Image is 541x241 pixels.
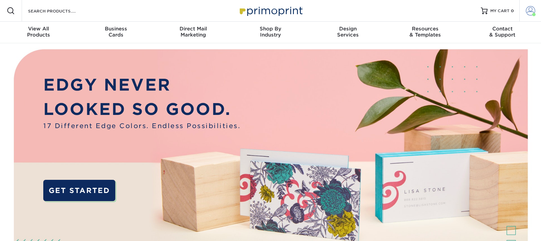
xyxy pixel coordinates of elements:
a: Shop ByIndustry [232,22,309,43]
a: DesignServices [309,22,386,43]
p: LOOKED SO GOOD. [43,97,240,121]
a: GET STARTED [43,180,115,201]
div: Marketing [155,26,232,38]
img: Primoprint [237,3,304,18]
span: Shop By [232,26,309,32]
span: Contact [464,26,541,32]
a: Contact& Support [464,22,541,43]
input: SEARCH PRODUCTS..... [27,7,93,15]
span: Direct Mail [155,26,232,32]
div: & Templates [386,26,464,38]
a: Direct MailMarketing [155,22,232,43]
span: MY CART [490,8,510,14]
p: EDGY NEVER [43,73,240,97]
a: Resources& Templates [386,22,464,43]
span: 17 Different Edge Colors. Endless Possibilities. [43,121,240,131]
span: Resources [386,26,464,32]
div: Services [309,26,386,38]
span: 0 [511,8,514,13]
span: Business [77,26,155,32]
div: & Support [464,26,541,38]
span: Design [309,26,386,32]
a: BusinessCards [77,22,155,43]
div: Industry [232,26,309,38]
div: Cards [77,26,155,38]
